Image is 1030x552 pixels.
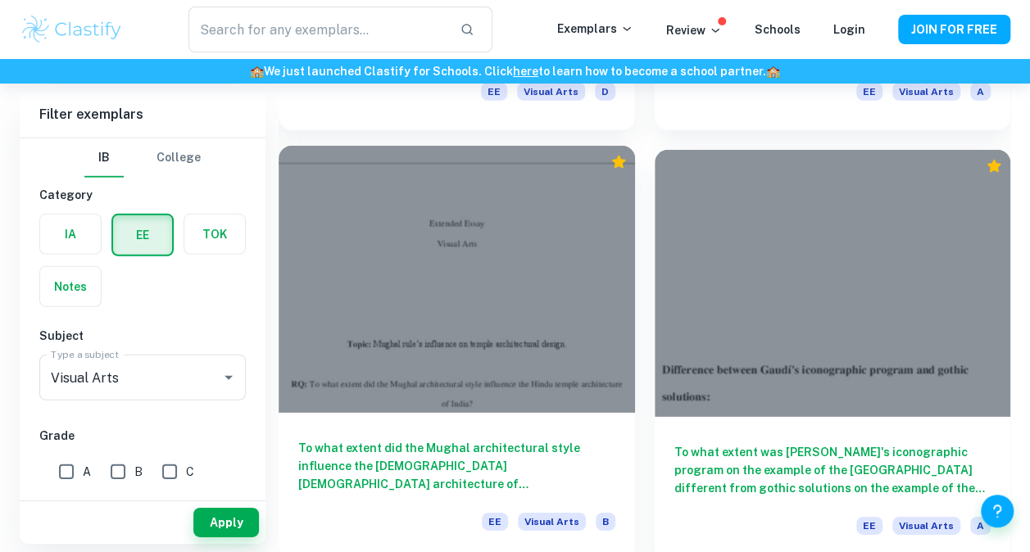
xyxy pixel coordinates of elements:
h6: We just launched Clastify for Schools. Click to learn how to become a school partner. [3,62,1027,80]
span: 🏫 [766,65,780,78]
h6: To what extent did the Mughal architectural style influence the [DEMOGRAPHIC_DATA] [DEMOGRAPHIC_D... [298,439,615,493]
button: JOIN FOR FREE [898,15,1010,44]
button: IA [40,215,101,254]
span: EE [482,513,508,531]
span: EE [856,83,883,101]
span: EE [856,517,883,535]
span: EE [481,83,507,101]
a: Schools [755,23,801,36]
button: College [157,138,201,178]
h6: Filter exemplars [20,92,265,138]
button: Help and Feedback [981,495,1014,527]
a: here [513,65,538,78]
button: IB [84,138,124,178]
a: Login [833,23,865,36]
h6: Grade [39,427,246,445]
button: TOK [184,215,245,254]
h6: Subject [39,327,246,345]
button: Apply [193,508,259,537]
span: Visual Arts [517,83,585,101]
span: A [970,517,991,535]
h6: To what extent was [PERSON_NAME]'s iconographic program on the example of the [GEOGRAPHIC_DATA] d... [674,443,991,497]
div: Premium [610,154,627,170]
button: Open [217,366,240,389]
span: B [596,513,615,531]
span: A [83,463,91,481]
button: Notes [40,267,101,306]
span: Visual Arts [892,517,960,535]
div: Filter type choice [84,138,201,178]
span: D [595,83,615,101]
img: Clastify logo [20,13,124,46]
p: Exemplars [557,20,633,38]
span: Visual Arts [518,513,586,531]
span: C [186,463,194,481]
button: EE [113,215,172,255]
span: 🏫 [250,65,264,78]
span: Visual Arts [892,83,960,101]
p: Review [666,21,722,39]
span: A [970,83,991,101]
h6: Category [39,186,246,204]
span: B [134,463,143,481]
label: Type a subject [51,347,119,361]
div: Premium [986,158,1002,174]
input: Search for any exemplars... [188,7,446,52]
